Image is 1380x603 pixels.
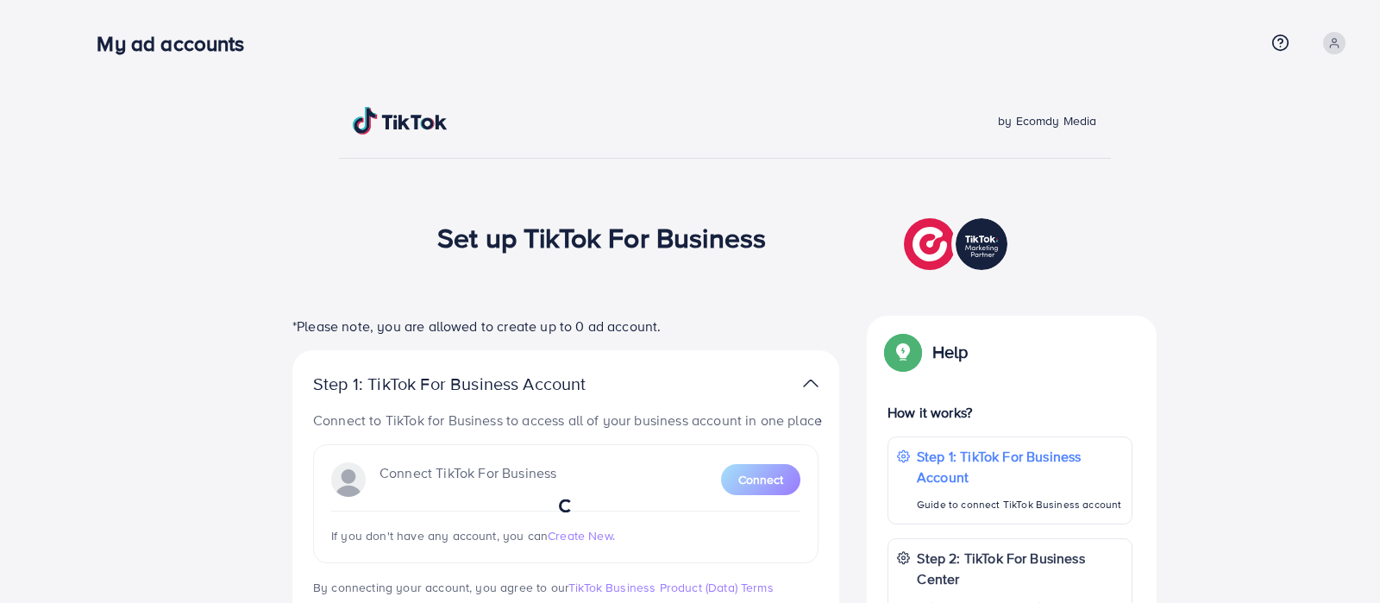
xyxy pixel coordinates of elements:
p: How it works? [888,402,1132,423]
p: Step 1: TikTok For Business Account [917,446,1123,487]
p: Step 1: TikTok For Business Account [313,374,641,394]
img: TikTok partner [803,371,819,396]
h3: My ad accounts [97,31,258,56]
img: TikTok partner [904,214,1012,274]
p: Step 2: TikTok For Business Center [917,548,1123,589]
p: Guide to connect TikTok Business account [917,494,1123,515]
h1: Set up TikTok For Business [437,221,766,254]
img: TikTok [353,107,448,135]
span: by Ecomdy Media [998,112,1096,129]
img: Popup guide [888,336,919,367]
p: Help [932,342,969,362]
p: *Please note, you are allowed to create up to 0 ad account. [292,316,839,336]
